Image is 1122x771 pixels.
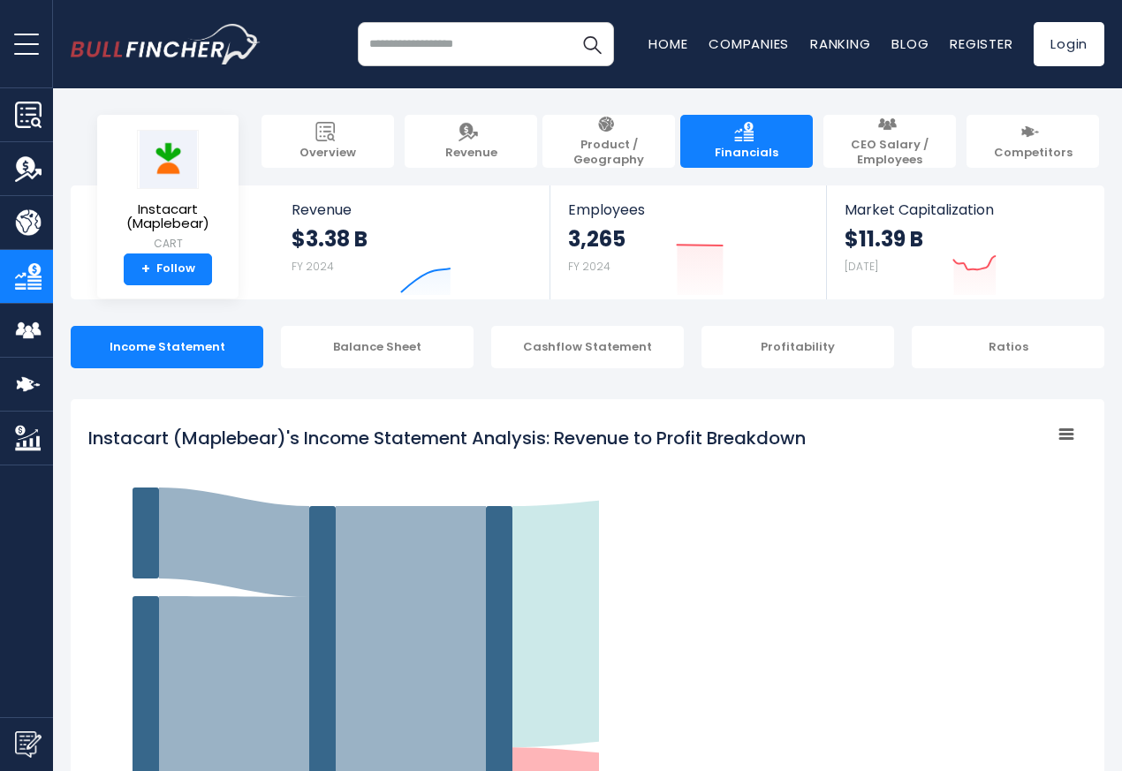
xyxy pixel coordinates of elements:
span: Employees [568,201,807,218]
span: Product / Geography [551,138,666,168]
small: [DATE] [845,259,878,274]
small: FY 2024 [292,259,334,274]
div: Balance Sheet [281,326,474,368]
a: Ranking [810,34,870,53]
div: Income Statement [71,326,263,368]
a: Login [1034,22,1104,66]
div: Cashflow Statement [491,326,684,368]
div: Profitability [701,326,894,368]
a: Employees 3,265 FY 2024 [550,185,825,299]
img: bullfincher logo [71,24,261,64]
span: CEO Salary / Employees [832,138,947,168]
span: Market Capitalization [845,201,1085,218]
span: Overview [299,146,356,161]
div: Ratios [912,326,1104,368]
a: Register [950,34,1012,53]
a: CEO Salary / Employees [823,115,956,168]
a: Market Capitalization $11.39 B [DATE] [827,185,1103,299]
tspan: Instacart (Maplebear)'s Income Statement Analysis: Revenue to Profit Breakdown [88,426,806,450]
a: Financials [680,115,813,168]
strong: $3.38 B [292,225,368,253]
small: CART [111,236,224,252]
a: +Follow [124,253,212,285]
a: Overview [262,115,394,168]
span: Competitors [994,146,1073,161]
strong: 3,265 [568,225,625,253]
a: Companies [709,34,789,53]
a: Competitors [967,115,1099,168]
small: FY 2024 [568,259,610,274]
a: Blog [891,34,929,53]
span: Revenue [445,146,497,161]
a: Revenue [405,115,537,168]
a: Product / Geography [542,115,675,168]
span: Revenue [292,201,533,218]
span: Instacart (Maplebear) [111,202,224,231]
a: Go to homepage [71,24,261,64]
a: Revenue $3.38 B FY 2024 [274,185,550,299]
a: Instacart (Maplebear) CART [110,129,225,253]
strong: + [141,261,150,277]
span: Financials [715,146,778,161]
button: Search [570,22,614,66]
a: Home [648,34,687,53]
strong: $11.39 B [845,225,923,253]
